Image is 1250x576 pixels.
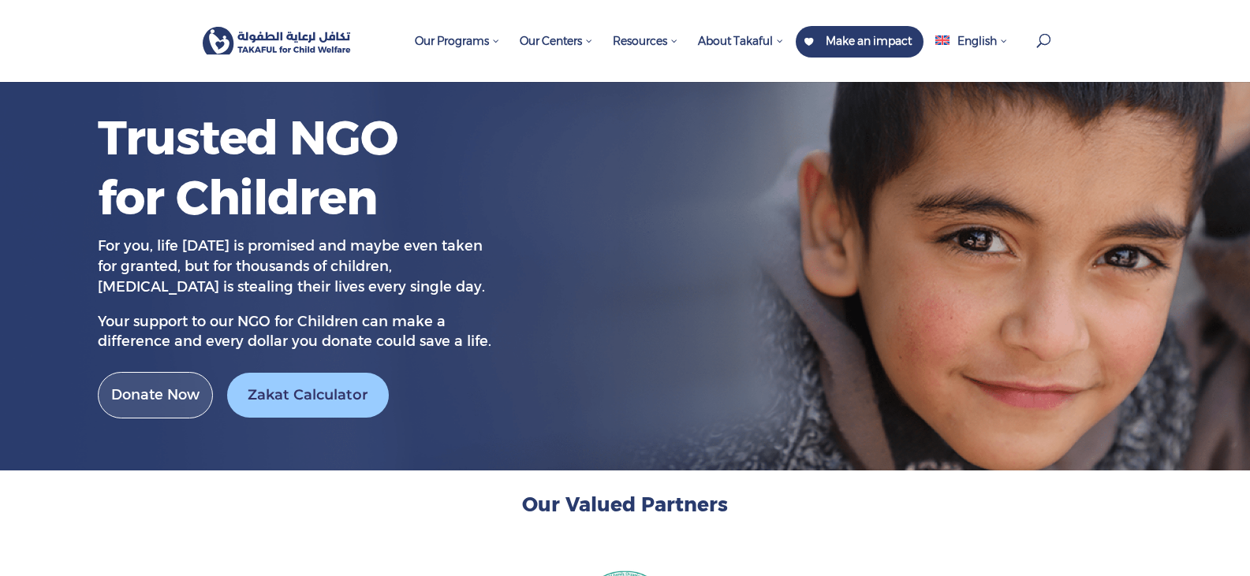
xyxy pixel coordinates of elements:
span: Your support to our NGO for Children can make a difference and e [98,313,446,351]
p: For you, life [DATE] is promised and maybe even taken for granted, but for thousands of children,... [98,236,492,311]
h2: Our Valued Partners [200,492,1051,526]
span: Our Programs [415,34,500,48]
p: very dollar you donate could save a life. [98,312,492,352]
span: Make an impact [826,34,912,48]
h1: Trusted NGO for Children [98,108,413,235]
a: Our Programs [407,26,508,82]
a: English [927,26,1015,82]
a: Our Centers [512,26,601,82]
img: Takaful [203,27,352,55]
a: Resources [605,26,686,82]
span: Our Centers [520,34,593,48]
a: About Takaful [690,26,792,82]
span: English [957,34,997,48]
a: Zakat Calculator [227,373,389,418]
a: Make an impact [796,26,924,58]
span: About Takaful [698,34,784,48]
span: Resources [613,34,678,48]
a: Donate Now [98,372,213,418]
